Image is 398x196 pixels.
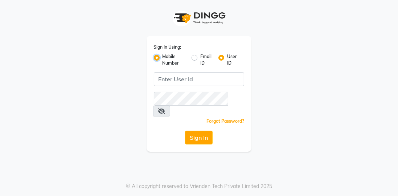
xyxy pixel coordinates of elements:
label: Mobile Number [163,53,186,66]
label: User ID [227,53,238,66]
label: Sign In Using: [154,44,181,50]
button: Sign In [185,131,213,144]
label: Email ID [200,53,213,66]
input: Username [154,72,245,86]
input: Username [154,92,229,106]
img: logo1.svg [170,7,228,29]
a: Forgot Password? [206,118,244,124]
